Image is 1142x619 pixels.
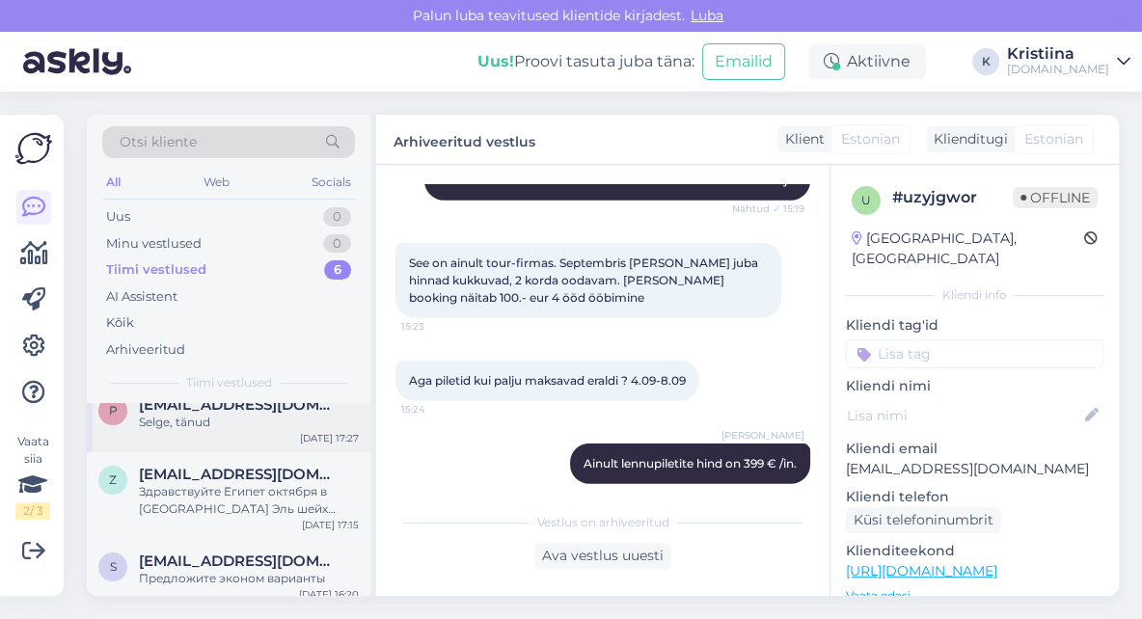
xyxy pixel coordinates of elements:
span: Ainult lennupiletite hind on 399 € /in. [584,456,797,471]
span: sahadga58@list.ru [139,552,340,570]
div: 0 [323,207,351,227]
span: s [110,559,117,574]
div: Предложите эконом варианты [139,570,359,587]
p: Kliendi telefon [846,487,1103,507]
div: AI Assistent [106,287,177,307]
button: Emailid [702,43,785,80]
span: Offline [1013,187,1098,208]
div: Klienditugi [926,129,1008,149]
div: Selge, tänud [139,414,359,431]
div: 6 [324,260,351,280]
p: Klienditeekond [846,541,1103,561]
span: Aga piletid kui palju maksavad eraldi ? 4.09-8.09 [409,373,686,388]
span: [PERSON_NAME] [721,428,804,443]
div: # uzyjgwor [892,186,1013,209]
div: Arhiveeritud [106,340,185,360]
a: Kristiina[DOMAIN_NAME] [1007,46,1130,77]
div: Uus [106,207,130,227]
div: Web [200,170,233,195]
span: Otsi kliente [120,132,197,152]
img: Askly Logo [15,130,52,167]
p: [EMAIL_ADDRESS][DOMAIN_NAME] [846,459,1103,479]
span: 15:24 [401,402,474,417]
span: u [861,193,871,207]
div: Küsi telefoninumbrit [846,507,1001,533]
span: zoja-kn@mail.ru [139,466,340,483]
p: Kliendi tag'id [846,315,1103,336]
div: Ava vestlus uuesti [534,543,671,569]
div: Minu vestlused [106,234,202,254]
span: Estonian [1024,129,1083,149]
div: [DATE] 16:20 [299,587,359,602]
span: z [109,472,117,487]
p: Kliendi nimi [846,376,1103,396]
span: p [109,403,118,417]
div: Kõik [106,313,134,333]
label: Arhiveeritud vestlus [394,126,535,152]
span: 15:23 [401,319,474,334]
div: Proovi tasuta juba täna: [477,50,694,73]
div: Tiimi vestlused [106,260,206,280]
span: Nähtud ✓ 15:19 [732,202,804,216]
b: Uus! [477,52,514,70]
div: [DOMAIN_NAME] [1007,62,1109,77]
div: Здравствуйте Египет октября в [GEOGRAPHIC_DATA] Эль шейх отель 4* [139,483,359,518]
div: [DATE] 17:15 [302,518,359,532]
div: Kliendi info [846,286,1103,304]
input: Lisa tag [846,339,1103,368]
div: [DATE] 17:27 [300,431,359,445]
p: Kliendi email [846,439,1103,459]
div: Kristiina [1007,46,1109,62]
span: Luba [685,7,729,24]
span: See on ainult tour-firmas. Septembris [PERSON_NAME] juba hinnad kukkuvad, 2 korda oodavam. [PERSO... [409,256,761,305]
span: Vestlus on arhiveeritud [537,514,669,531]
div: Aktiivne [808,44,926,79]
div: 2 / 3 [15,502,50,520]
div: Vaata siia [15,433,50,520]
span: Estonian [841,129,900,149]
span: pentkirsti@gmail.com [139,396,340,414]
div: 0 [323,234,351,254]
input: Lisa nimi [847,405,1081,426]
div: Socials [308,170,355,195]
p: Vaata edasi ... [846,587,1103,605]
div: [GEOGRAPHIC_DATA], [GEOGRAPHIC_DATA] [852,229,1084,269]
div: All [102,170,124,195]
div: Klient [777,129,825,149]
div: K [972,48,999,75]
a: [URL][DOMAIN_NAME] [846,562,997,579]
span: Tiimi vestlused [186,374,272,391]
